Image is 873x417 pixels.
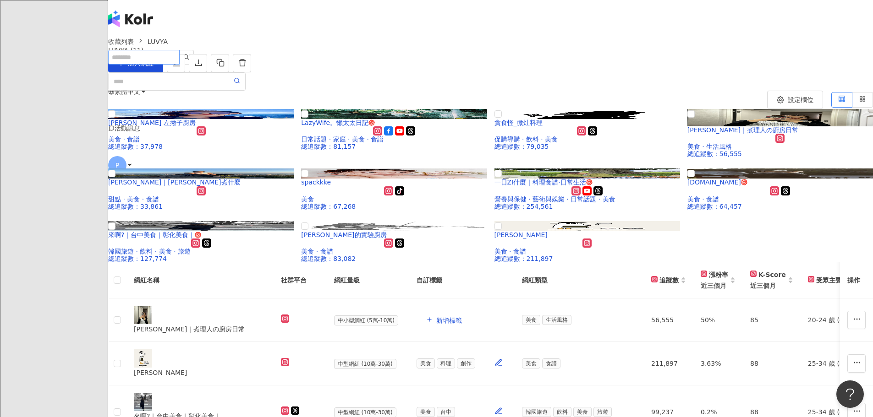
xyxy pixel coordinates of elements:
[108,221,294,231] img: KOL Avatar
[701,315,736,325] div: 50%
[108,119,196,126] span: [PERSON_NAME] 左撇子廚房
[808,407,862,417] div: 25-34 歲 (40%)
[108,143,163,150] span: 總追蹤數 ： 37,978
[417,407,435,417] span: 美食
[108,255,167,262] span: 總追蹤數 ： 127,774
[108,135,294,143] div: 美食 · 食譜
[542,358,560,368] span: 食譜
[301,119,368,126] span: LazyWife。懶太太日記
[301,221,487,231] img: KOL Avatar
[301,203,356,210] span: 總追蹤數 ： 67,268
[687,150,742,157] span: 總追蹤數 ： 56,555
[808,358,862,368] div: 25-34 歲 (47.9%)
[651,315,686,325] div: 56,555
[134,368,266,378] div: [PERSON_NAME]
[593,407,612,417] span: 旅遊
[494,119,543,126] span: 貪食怪_微灶料理
[836,380,864,408] iframe: Help Scout Beacon - Open
[134,349,152,368] img: KOL Avatar
[108,203,163,210] span: 總追蹤數 ： 33,861
[522,315,540,325] span: 美食
[750,270,786,280] div: K-Score
[108,11,153,27] img: logo
[437,407,455,417] span: 台中
[108,179,241,186] span: [PERSON_NAME]｜[PERSON_NAME]煮什麼
[687,143,873,150] div: 美食 · 生活風格
[494,195,680,203] div: 營養與保健 · 藝術與娛樂 · 日常話題 · 美食
[301,231,386,238] span: [PERSON_NAME]的實驗廚房
[494,221,680,231] img: KOL Avatar
[522,358,540,368] span: 美食
[767,91,823,109] button: 設定欄位
[494,143,549,150] span: 總追蹤數 ： 79,035
[494,248,680,255] div: 美食 · 食譜
[750,407,793,417] div: 88
[651,358,686,368] div: 211,897
[238,59,247,67] span: delete
[417,358,435,368] span: 美食
[651,407,686,417] div: 99,237
[301,143,356,150] span: 總追蹤數 ： 81,157
[134,393,152,411] img: KOL Avatar
[701,407,736,417] div: 0.2%
[417,354,507,373] div: 美食料理創作
[494,231,548,238] span: [PERSON_NAME]
[108,195,294,203] div: 甜點 · 美食 · 食譜
[334,315,398,325] span: 中小型網紅 (5萬-10萬)
[522,407,551,417] span: 韓國旅遊
[108,231,195,238] span: 來啊?｜台中美食｜彰化美食｜
[194,59,203,67] span: download
[687,195,873,203] div: 美食 · 食譜
[115,160,119,170] span: P
[134,306,152,324] img: KOL Avatar
[106,37,136,47] a: 收藏列表
[687,179,741,186] span: [DOMAIN_NAME]
[301,135,487,143] div: 日常話題 · 家庭 · 美食 · 食譜
[840,262,873,298] th: 操作
[808,275,862,285] div: 受眾主要年齡
[126,262,274,298] th: 網紅名稱
[108,109,294,119] img: KOL Avatar
[108,47,143,54] span: LUVYA (11)
[573,407,592,417] span: 美食
[301,179,331,186] span: spackkke
[436,317,462,324] span: 新增標籤
[750,358,793,368] div: 88
[687,203,742,210] span: 總追蹤數 ： 64,457
[701,270,728,280] div: 漲粉率
[701,358,736,368] div: 3.63%
[701,281,728,291] span: 近三個月
[108,168,294,179] img: KOL Avatar
[687,168,873,179] img: KOL Avatar
[494,109,680,119] img: KOL Avatar
[494,203,553,210] span: 總追蹤數 ： 254,561
[301,168,487,179] img: KOL Avatar
[301,248,487,255] div: 美食 · 食譜
[750,281,786,291] span: 近三個月
[334,359,396,369] span: 中型網紅 (10萬-30萬)
[494,255,553,262] span: 總追蹤數 ： 211,897
[409,262,515,298] th: 自訂標籤
[457,358,475,368] span: 創作
[148,38,168,45] span: LUVYA
[515,262,644,298] th: 網紅類型
[327,262,409,298] th: 網紅量級
[274,262,327,298] th: 社群平台
[542,315,571,325] span: 生活風格
[750,315,793,325] div: 85
[808,315,862,325] div: 20-24 歲 (46.7%)
[134,324,266,334] div: [PERSON_NAME]｜煮理人の廚房日常
[788,96,813,103] span: 設定欄位
[301,195,487,203] div: 美食
[494,168,680,179] img: KOL Avatar
[553,407,571,417] span: 飲料
[437,358,455,368] span: 料理
[301,109,487,119] img: KOL Avatar
[651,275,679,285] div: 追蹤數
[687,126,798,134] span: [PERSON_NAME]｜煮理人の廚房日常
[494,179,586,186] span: 一日ZI什麼｜料理食譜·日常生活
[687,109,873,126] img: KOL Avatar
[494,135,680,143] div: 促購導購 · 飲料 · 美食
[183,54,190,60] span: search
[417,311,472,329] button: 新增標籤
